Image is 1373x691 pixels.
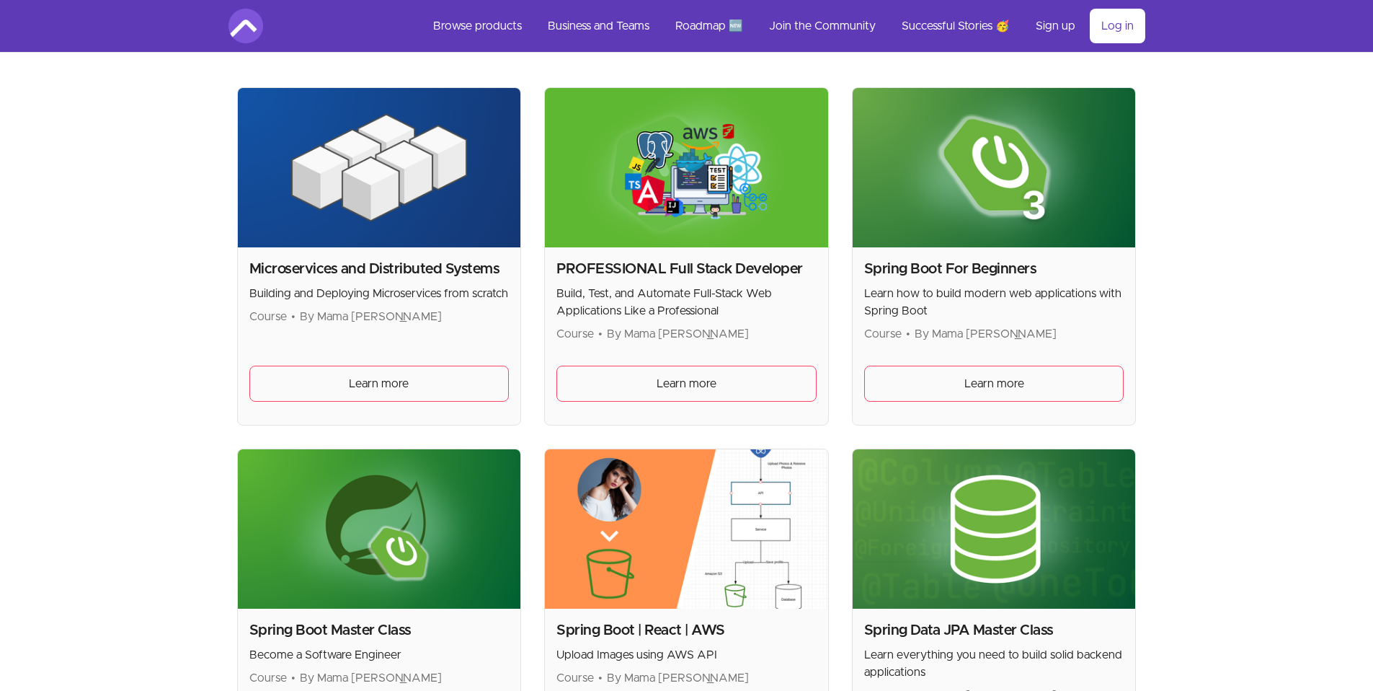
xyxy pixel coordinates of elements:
a: Learn more [864,366,1124,402]
img: Product image for Spring Boot Master Class [238,449,521,609]
img: Product image for Spring Boot | React | AWS [545,449,828,609]
a: Learn more [249,366,510,402]
p: Building and Deploying Microservices from scratch [249,285,510,302]
span: Course [249,672,287,684]
span: Course [249,311,287,322]
img: Amigoscode logo [228,9,263,43]
span: By Mama [PERSON_NAME] [915,328,1057,340]
a: Log in [1090,9,1145,43]
span: By Mama [PERSON_NAME] [607,672,749,684]
h2: Spring Boot For Beginners [864,259,1124,279]
h2: Spring Boot Master Class [249,620,510,641]
span: Course [556,672,594,684]
span: • [598,672,603,684]
h2: Spring Data JPA Master Class [864,620,1124,641]
a: Sign up [1024,9,1087,43]
a: Browse products [422,9,533,43]
span: • [291,672,296,684]
nav: Main [422,9,1145,43]
h2: Microservices and Distributed Systems [249,259,510,279]
span: By Mama [PERSON_NAME] [300,672,442,684]
a: Business and Teams [536,9,661,43]
span: By Mama [PERSON_NAME] [300,311,442,322]
span: By Mama [PERSON_NAME] [607,328,749,340]
p: Learn how to build modern web applications with Spring Boot [864,285,1124,320]
img: Product image for Microservices and Distributed Systems [238,88,521,247]
span: Learn more [349,375,409,392]
a: Successful Stories 🥳 [890,9,1021,43]
p: Become a Software Engineer [249,646,510,664]
span: Course [864,328,902,340]
a: Learn more [556,366,817,402]
span: • [291,311,296,322]
p: Learn everything you need to build solid backend applications [864,646,1124,681]
span: • [598,328,603,340]
img: Product image for Spring Data JPA Master Class [853,449,1136,609]
span: • [906,328,910,340]
img: Product image for PROFESSIONAL Full Stack Developer [545,88,828,247]
p: Upload Images using AWS API [556,646,817,664]
h2: PROFESSIONAL Full Stack Developer [556,259,817,279]
span: Learn more [964,375,1024,392]
img: Product image for Spring Boot For Beginners [853,88,1136,247]
h2: Spring Boot | React | AWS [556,620,817,641]
p: Build, Test, and Automate Full-Stack Web Applications Like a Professional [556,285,817,320]
span: Course [556,328,594,340]
a: Roadmap 🆕 [664,9,755,43]
a: Join the Community [757,9,887,43]
span: Learn more [657,375,716,392]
